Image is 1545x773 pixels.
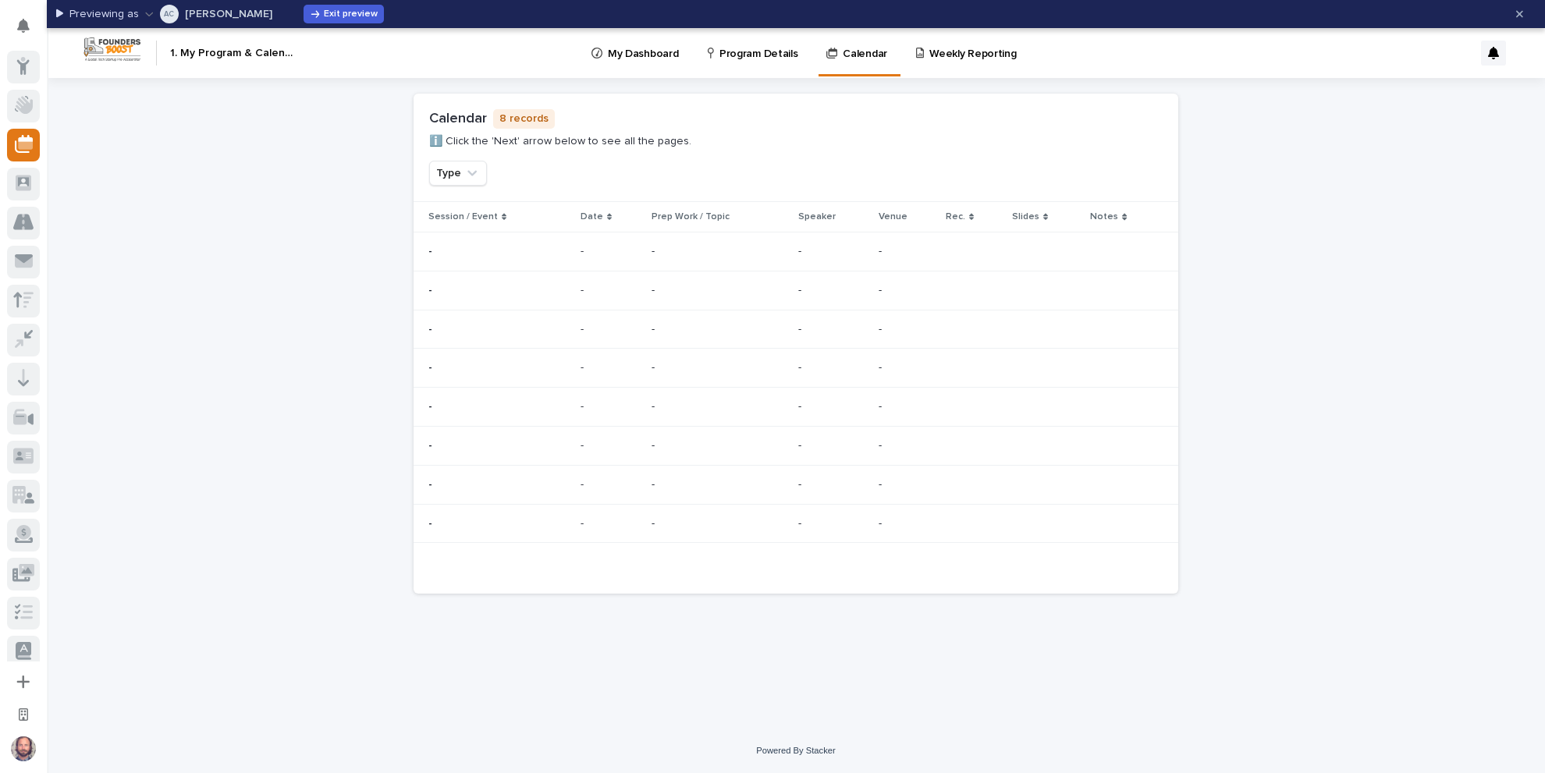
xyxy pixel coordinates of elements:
[429,161,487,186] button: Type
[825,28,894,74] a: Calendar
[798,208,836,225] p: Speaker
[581,517,639,530] p: -
[798,323,867,336] p: -
[145,2,272,27] button: Abhi Chatterjee[PERSON_NAME]
[428,208,498,225] p: Session / Event
[170,47,297,60] h2: 1. My Program & Calendar
[652,245,749,258] p: -
[581,284,639,297] p: -
[608,28,678,61] p: My Dashboard
[581,478,639,491] p: -
[581,361,639,374] p: -
[581,400,639,413] p: -
[652,439,749,452] p: -
[414,504,1178,543] tr: -----
[879,284,933,297] p: -
[798,478,867,491] p: -
[879,323,933,336] p: -
[414,232,1178,271] tr: -----
[1012,208,1039,225] p: Slides
[798,245,867,258] p: -
[7,698,40,731] button: Open workspace settings
[428,400,568,413] p: -
[414,388,1178,427] tr: -----
[581,245,639,258] p: -
[82,35,143,64] img: Workspace Logo
[581,208,603,225] p: Date
[652,400,749,413] p: -
[20,19,40,44] div: Notifications
[414,271,1178,310] tr: -----
[879,439,933,452] p: -
[1090,208,1118,225] p: Notes
[879,478,933,491] p: -
[185,9,272,20] p: [PERSON_NAME]
[705,28,804,76] a: Program Details
[929,28,1016,61] p: Weekly Reporting
[493,109,555,129] p: 8 records
[879,400,933,413] p: -
[915,28,1024,76] a: Weekly Reporting
[7,665,40,698] button: Add a new app...
[7,9,40,42] button: Notifications
[414,310,1178,349] tr: -----
[879,208,907,225] p: Venue
[798,284,867,297] p: -
[756,746,835,755] a: Powered By Stacker
[428,245,568,258] p: -
[843,28,887,61] p: Calendar
[798,361,867,374] p: -
[879,361,933,374] p: -
[652,478,749,491] p: -
[879,245,933,258] p: -
[304,5,384,23] button: Exit preview
[581,323,639,336] p: -
[429,111,487,128] h1: Calendar
[719,28,797,61] p: Program Details
[428,361,568,374] p: -
[590,28,685,76] a: My Dashboard
[429,135,691,148] p: ℹ️ Click the 'Next' arrow below to see all the pages.
[879,517,933,530] p: -
[414,465,1178,504] tr: -----
[652,284,749,297] p: -
[7,732,40,765] button: users-avatar
[428,478,568,491] p: -
[652,361,749,374] p: -
[798,439,867,452] p: -
[428,439,568,452] p: -
[652,323,749,336] p: -
[164,5,174,23] div: Abhi Chatterjee
[414,349,1178,388] tr: -----
[428,284,568,297] p: -
[324,9,378,19] span: Exit preview
[428,517,568,530] p: -
[428,323,568,336] p: -
[946,208,965,225] p: Rec.
[69,8,139,21] p: Previewing as
[798,517,867,530] p: -
[414,426,1178,465] tr: -----
[652,208,730,225] p: Prep Work / Topic
[581,439,639,452] p: -
[652,517,749,530] p: -
[798,400,867,413] p: -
